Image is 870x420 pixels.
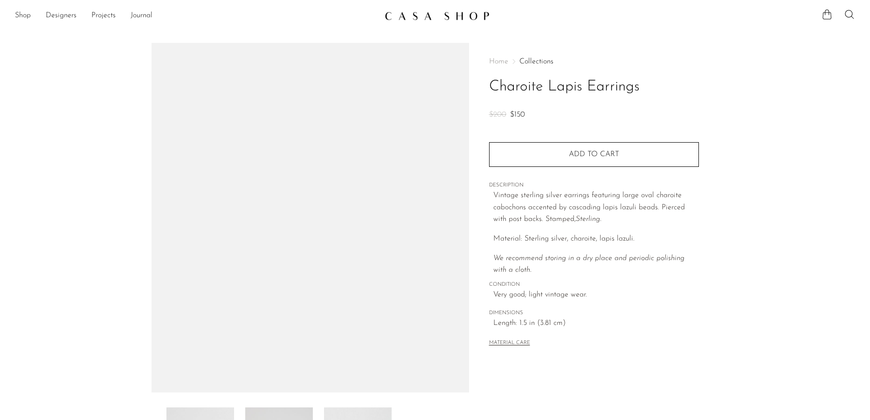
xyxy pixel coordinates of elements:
a: Projects [91,10,116,22]
a: Collections [519,58,553,65]
span: DESCRIPTION [489,181,699,190]
span: CONDITION [489,281,699,289]
nav: Desktop navigation [15,8,377,24]
em: We recommend storing in a dry place and periodic polishing with a cloth. [493,255,684,274]
p: Material: Sterling silver, charoite, lapis lazuli. [493,233,699,245]
a: Shop [15,10,31,22]
span: $200 [489,111,506,118]
span: Length: 1.5 in (3.81 cm) [493,317,699,330]
a: Journal [131,10,152,22]
p: Vintage sterling silver earrings featuring large oval charoite cabochons accented by cascading la... [493,190,699,226]
button: MATERIAL CARE [489,340,530,347]
a: Designers [46,10,76,22]
h1: Charoite Lapis Earrings [489,75,699,99]
button: Add to cart [489,142,699,166]
span: Add to cart [569,150,619,159]
em: Sterling. [576,215,601,223]
span: Very good; light vintage wear. [493,289,699,301]
span: DIMENSIONS [489,309,699,317]
ul: NEW HEADER MENU [15,8,377,24]
span: $150 [510,111,525,118]
nav: Breadcrumbs [489,58,699,65]
span: Home [489,58,508,65]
